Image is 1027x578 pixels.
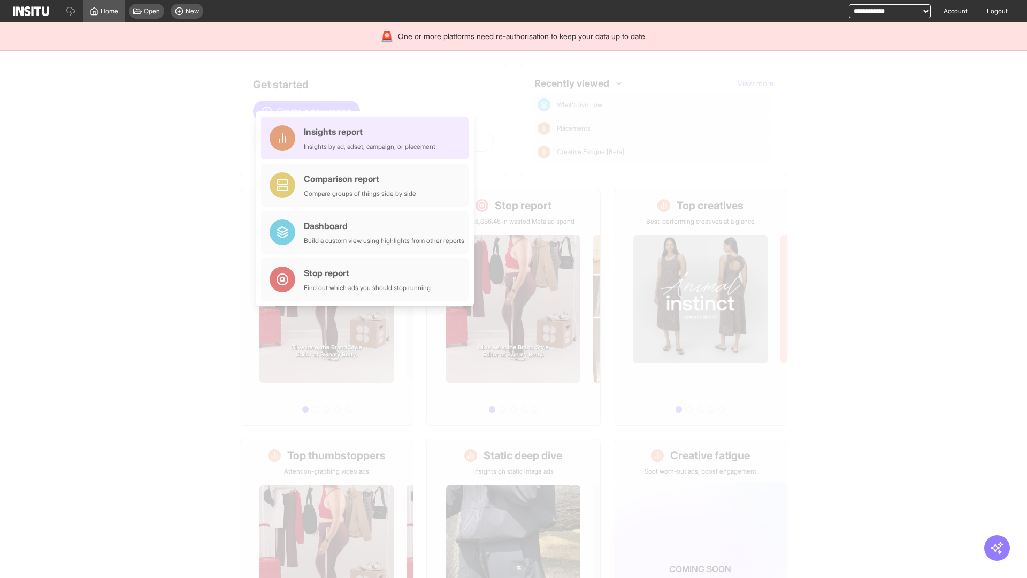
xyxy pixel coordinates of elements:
[380,29,394,44] div: 🚨
[304,219,464,232] div: Dashboard
[304,172,416,185] div: Comparison report
[13,6,49,16] img: Logo
[186,7,199,16] span: New
[304,142,435,151] div: Insights by ad, adset, campaign, or placement
[304,237,464,245] div: Build a custom view using highlights from other reports
[144,7,160,16] span: Open
[304,189,416,198] div: Compare groups of things side by side
[101,7,118,16] span: Home
[398,31,647,42] span: One or more platforms need re-authorisation to keep your data up to date.
[304,284,431,292] div: Find out which ads you should stop running
[304,125,435,138] div: Insights report
[304,267,431,279] div: Stop report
